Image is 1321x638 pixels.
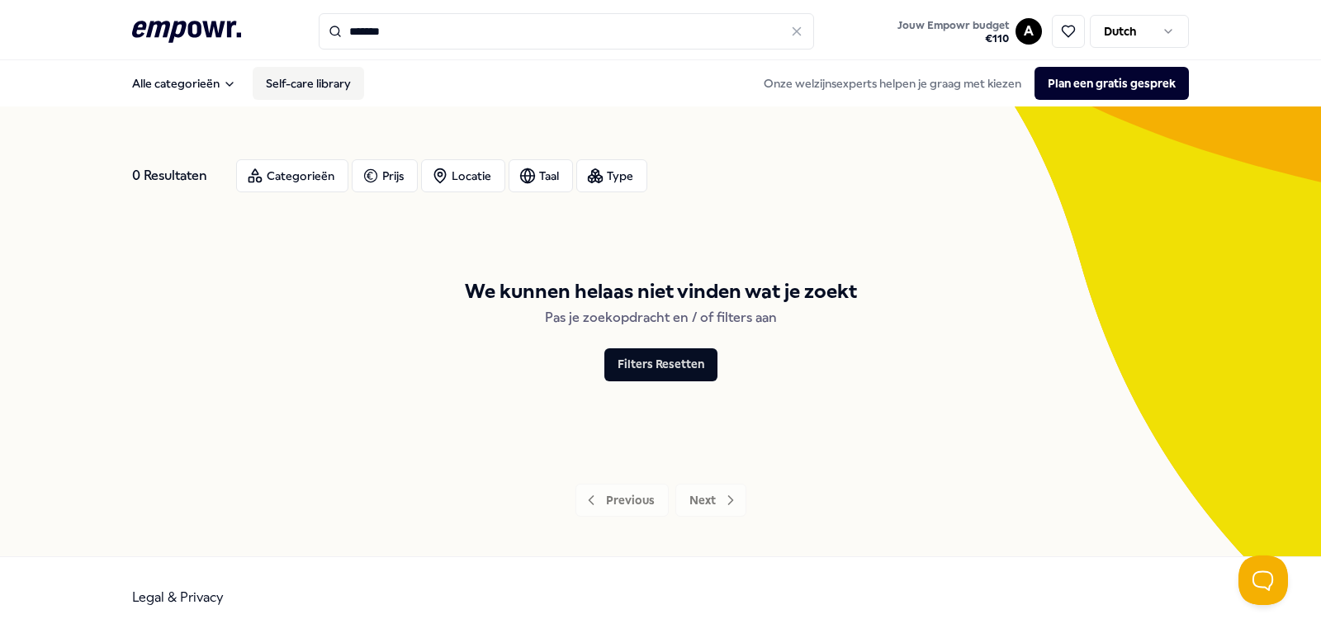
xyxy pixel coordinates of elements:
[750,67,1189,100] div: Onze welzijnsexperts helpen je graag met kiezen
[1035,67,1189,100] button: Plan een gratis gesprek
[576,159,647,192] button: Type
[421,159,505,192] button: Locatie
[119,67,249,100] button: Alle categorieën
[1016,18,1042,45] button: A
[253,67,364,100] a: Self-care library
[897,32,1009,45] span: € 110
[132,589,224,605] a: Legal & Privacy
[897,19,1009,32] span: Jouw Empowr budget
[604,348,717,381] button: Filters Resetten
[352,159,418,192] button: Prijs
[1238,555,1288,605] iframe: Help Scout Beacon - Open
[465,276,857,307] div: We kunnen helaas niet vinden wat je zoekt
[132,159,223,192] div: 0 Resultaten
[236,159,348,192] button: Categorieën
[319,13,814,50] input: Search for products, categories or subcategories
[545,307,777,328] div: Pas je zoekopdracht en / of filters aan
[119,67,364,100] nav: Main
[891,14,1016,49] a: Jouw Empowr budget€110
[894,16,1012,49] button: Jouw Empowr budget€110
[509,159,573,192] button: Taal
